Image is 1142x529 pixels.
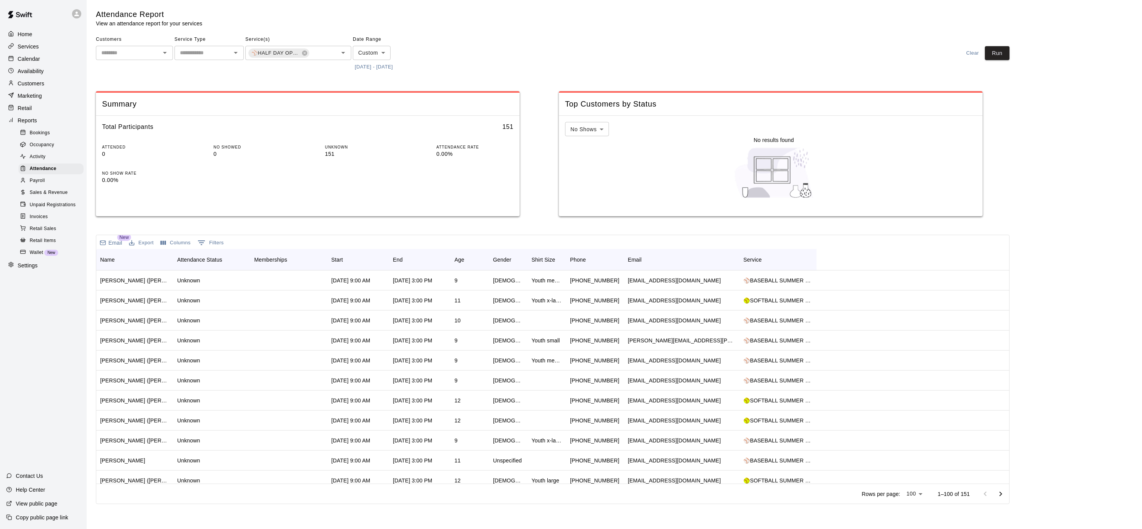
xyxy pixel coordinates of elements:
[628,417,721,424] div: laurentrif@gmail.com
[18,199,87,211] a: Unpaid Registrations
[570,297,619,304] div: +17073877810
[493,357,524,364] div: Male
[743,277,813,284] div: ⚾️BASEBALL SUMMER CAMP--SPLASH AT THE PLATE!⚾️
[177,317,200,324] div: Unknown
[100,417,169,424] div: Fiona Magee (Lauren Magee)
[628,477,721,484] div: lctrotman@yahoo.com
[743,397,813,404] div: 🥎SOFTBALL SUMMER CAMP--SPLASH AT THE PLATE!🥎
[454,297,461,304] div: 11
[16,500,57,507] p: View public page
[743,457,813,464] div: ⚾️BASEBALL SUMMER CAMP--SPLASH AT THE PLATE!⚾️
[100,317,169,324] div: Jordan Bestor (Amy Bestor)
[100,477,169,484] div: Emma Trotman (Lauren Trotman)
[436,144,513,150] p: ATTENDANCE RATE
[743,377,813,384] div: ⚾️BASEBALL SUMMER CAMP--SPLASH AT THE PLATE!⚾️
[493,297,524,304] div: Female
[532,337,560,344] div: Youth small
[570,437,619,444] div: +16108041353
[18,224,84,234] div: Retail Sales
[743,357,813,364] div: ⚾️BASEBALL SUMMER CAMP--SPLASH AT THE PLATE!⚾️
[532,477,559,484] div: Youth large
[177,357,200,364] div: Unknown
[159,47,170,58] button: Open
[177,457,200,464] div: Unknown
[454,249,464,270] div: Age
[98,237,124,248] button: Email
[177,249,222,270] div: Attendance Status
[393,377,432,384] div: Aug 11, 2025, 3:00 PM
[96,9,202,20] h5: Attendance Report
[570,457,619,464] div: +12673918770
[174,33,244,46] span: Service Type
[331,297,370,304] div: Aug 11, 2025, 9:00 AM
[960,46,985,60] button: Clear
[177,417,200,424] div: Unknown
[454,277,458,284] div: 9
[30,165,56,173] span: Attendance
[740,249,817,270] div: Service
[6,115,80,126] a: Reports
[102,150,179,158] p: 0
[30,249,43,257] span: Wallet
[18,128,84,139] div: Bookings
[454,417,461,424] div: 12
[177,477,200,484] div: Unknown
[96,20,202,27] p: View an attendance report for your services
[454,377,458,384] div: 9
[248,49,303,57] span: ⚾️HALF DAY OPTION---BASEBALL SUMMER CAMP--SPLASH AT THE PLATE!⚾️
[177,377,200,384] div: Unknown
[331,457,370,464] div: Aug 11, 2025, 9:00 AM
[100,437,169,444] div: Andrew Sankner (Erin Sankner)
[743,437,813,444] div: ⚾️BASEBALL SUMMER CAMP--SPLASH AT THE PLATE!⚾️
[489,249,528,270] div: Gender
[18,164,84,174] div: Attendance
[628,277,721,284] div: ikuko.hamada@gmail.com
[18,151,87,163] a: Activity
[393,357,432,364] div: Aug 11, 2025, 3:00 PM
[325,150,402,158] p: 151
[18,175,84,186] div: Payroll
[454,457,461,464] div: 11
[454,437,458,444] div: 9
[18,163,87,175] a: Attendance
[100,377,169,384] div: Brooks McCabe (Brittany McCabe)
[173,249,250,270] div: Attendance Status
[100,297,169,304] div: Penelope Davis (Michelle Davis )
[18,92,42,100] p: Marketing
[109,239,122,247] p: Email
[18,223,87,235] a: Retail Sales
[6,65,80,77] a: Availability
[18,235,87,247] a: Retail Items
[331,277,370,284] div: Aug 11, 2025, 9:00 AM
[451,249,489,270] div: Age
[493,277,524,284] div: Male
[96,33,173,46] span: Customers
[754,136,794,144] p: No results found
[16,472,43,480] p: Contact Us
[18,67,44,75] p: Availability
[100,249,115,270] div: Name
[565,99,976,109] span: Top Customers by Status
[628,337,736,344] div: meghan.butryn@gmail.com
[624,249,740,270] div: Email
[6,41,80,52] a: Services
[18,187,87,199] a: Sales & Revenue
[570,377,619,384] div: +19783025354
[248,48,309,58] div: ⚾️HALF DAY OPTION---BASEBALL SUMMER CAMP--SPLASH AT THE PLATE!⚾️
[100,277,169,284] div: Ren Karacsony (Ikuko Karacsony)
[331,397,370,404] div: Aug 11, 2025, 9:00 AM
[743,249,762,270] div: Service
[16,486,45,494] p: Help Center
[30,189,68,197] span: Sales & Revenue
[565,122,609,136] div: No Shows
[18,211,87,223] a: Invoices
[393,417,432,424] div: Aug 11, 2025, 3:00 PM
[18,235,84,246] div: Retail Items
[18,247,84,258] div: WalletNew
[30,237,56,245] span: Retail Items
[628,377,721,384] div: brittanymccabe@gmail.com
[213,150,290,158] p: 0
[628,249,642,270] div: Email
